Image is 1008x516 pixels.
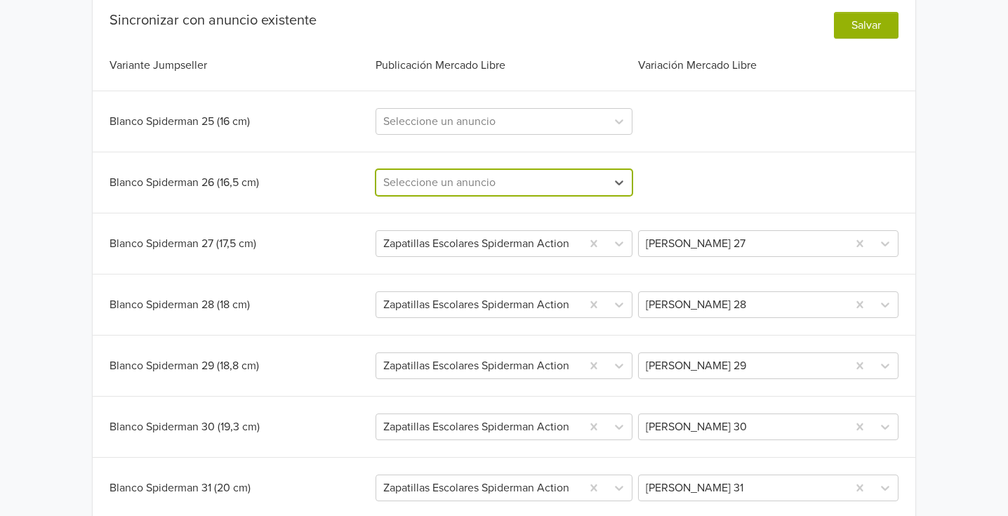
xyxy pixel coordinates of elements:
div: Blanco Spiderman 27 (17,5 cm) [110,235,373,252]
div: Blanco Spiderman 31 (20 cm) [110,479,373,496]
div: Blanco Spiderman 29 (18,8 cm) [110,357,373,374]
div: Blanco Spiderman 30 (19,3 cm) [110,418,373,435]
button: Salvar [834,12,898,39]
div: Variante Jumpseller [110,57,373,74]
div: Blanco Spiderman 26 (16,5 cm) [110,174,373,191]
div: Publicación Mercado Libre [373,57,636,74]
div: Sincronizar con anuncio existente [110,12,317,29]
div: Blanco Spiderman 25 (16 cm) [110,113,373,130]
div: Blanco Spiderman 28 (18 cm) [110,296,373,313]
div: Variación Mercado Libre [635,57,898,74]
